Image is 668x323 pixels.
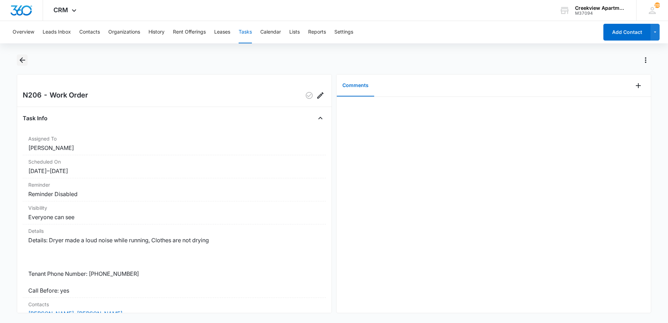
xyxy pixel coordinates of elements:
dt: Contacts [28,301,320,308]
dd: Reminder Disabled [28,190,320,198]
button: Overview [13,21,34,43]
div: notifications count [654,2,660,8]
div: Assigned To[PERSON_NAME] [23,132,326,155]
button: Reports [308,21,326,43]
dd: [DATE] – [DATE] [28,167,320,175]
div: account id [575,11,626,16]
button: Actions [640,55,651,66]
div: VisibilityEveryone can see [23,201,326,224]
div: account name [575,5,626,11]
button: Leads Inbox [43,21,71,43]
button: Comments [337,75,374,96]
button: Organizations [108,21,140,43]
div: DetailsDetails: Dryer made a loud noise while running, Clothes are not drying Tenant Phone Number... [23,224,326,298]
a: [PERSON_NAME], [PERSON_NAME] [28,310,123,317]
dt: Details [28,227,320,235]
span: 209 [654,2,660,8]
span: CRM [53,6,68,14]
button: Close [315,113,326,124]
h2: N206 - Work Order [23,90,88,101]
button: Lists [289,21,300,43]
dd: Everyone can see [28,213,320,221]
button: Settings [334,21,353,43]
button: Rent Offerings [173,21,206,43]
button: Edit [315,90,326,101]
button: Back [17,55,28,66]
button: Tasks [239,21,252,43]
dt: Scheduled On [28,158,320,165]
dt: Visibility [28,204,320,211]
button: Add Comment [633,80,644,91]
button: Calendar [260,21,281,43]
div: ReminderReminder Disabled [23,178,326,201]
h4: Task Info [23,114,48,122]
dt: Assigned To [28,135,320,142]
dd: [PERSON_NAME] [28,144,320,152]
button: History [148,21,165,43]
button: Add Contact [603,24,651,41]
dt: Reminder [28,181,320,188]
button: Contacts [79,21,100,43]
div: Scheduled On[DATE]–[DATE] [23,155,326,178]
div: Contacts[PERSON_NAME], [PERSON_NAME] [23,298,326,321]
dd: Details: Dryer made a loud noise while running, Clothes are not drying Tenant Phone Number: [PHON... [28,236,320,295]
button: Leases [214,21,230,43]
